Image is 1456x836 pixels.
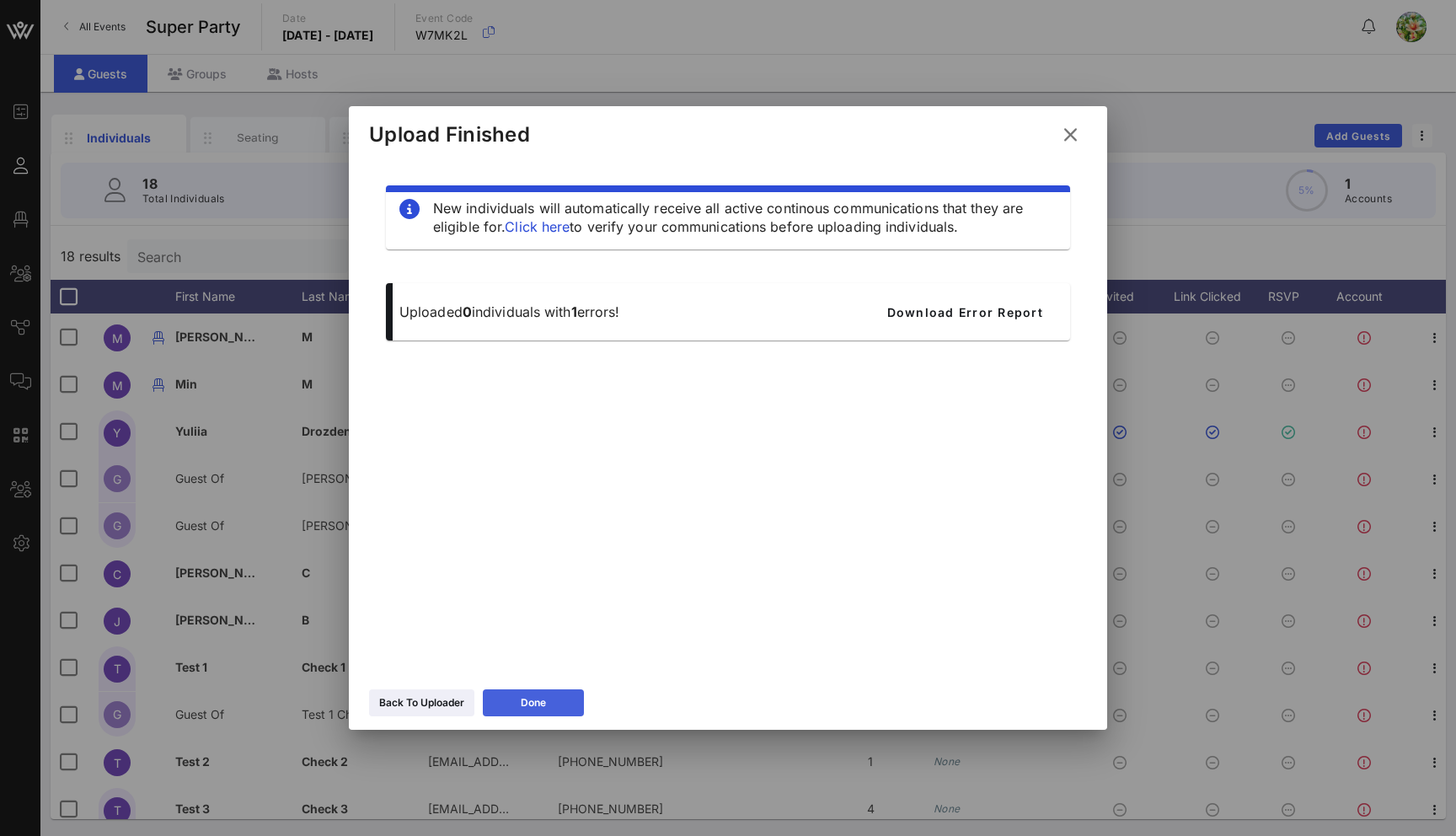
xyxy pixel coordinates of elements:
span: 1 [571,303,577,320]
div: Back To Uploader [379,694,464,711]
span: 0 [463,303,472,320]
span: Download Error Report [886,305,1043,319]
div: Done [521,694,546,711]
div: Upload Finished [369,122,530,147]
button: Download Error Report [873,297,1057,327]
div: New individuals will automatically receive all active continous communications that they are elig... [433,199,1057,236]
button: Done [483,689,584,716]
button: Back To Uploader [369,689,474,716]
p: Uploaded individuals with errors! [399,303,853,321]
a: Click here [505,218,570,235]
